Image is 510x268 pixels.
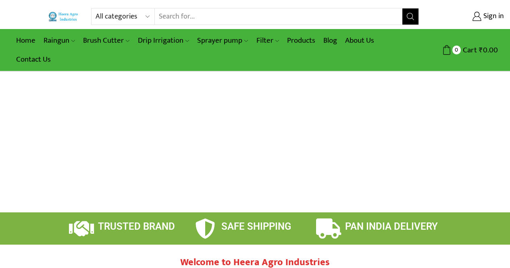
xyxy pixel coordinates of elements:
button: Search button [402,8,418,25]
a: Sprayer pump [193,31,252,50]
a: Filter [252,31,283,50]
a: 0 Cart ₹0.00 [427,43,498,58]
span: PAN INDIA DELIVERY [345,221,438,232]
span: TRUSTED BRAND [98,221,175,232]
span: 0 [452,46,461,54]
span: Sign in [481,11,504,22]
bdi: 0.00 [479,44,498,56]
a: Raingun [40,31,79,50]
a: About Us [341,31,378,50]
a: Drip Irrigation [134,31,193,50]
a: Brush Cutter [79,31,133,50]
a: Products [283,31,319,50]
a: Sign in [431,9,504,24]
span: SAFE SHIPPING [221,221,291,232]
a: Blog [319,31,341,50]
span: ₹ [479,44,483,56]
a: Home [12,31,40,50]
a: Contact Us [12,50,55,69]
input: Search for... [155,8,402,25]
span: Cart [461,45,477,56]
